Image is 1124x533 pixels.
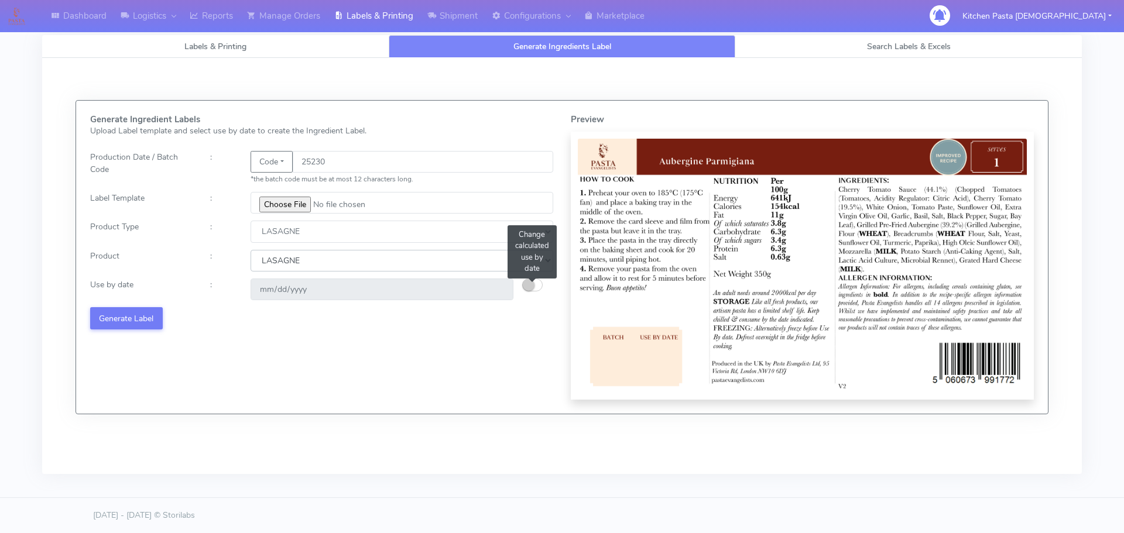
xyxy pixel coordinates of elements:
div: : [201,278,241,300]
div: : [201,221,241,242]
div: : [201,250,241,271]
h5: Preview [571,115,1034,125]
img: Label Preview [578,139,1027,393]
button: Generate Label [90,307,163,329]
span: Labels & Printing [184,41,246,52]
span: Search Labels & Excels [867,41,951,52]
p: Upload Label template and select use by date to create the Ingredient Label. [90,125,553,137]
div: : [201,192,241,214]
div: Production Date / Batch Code [81,151,201,185]
h5: Generate Ingredient Labels [90,115,553,125]
button: Code [251,151,293,173]
div: Use by date [81,278,201,300]
small: *the batch code must be at most 12 characters long. [251,174,413,184]
div: Product [81,250,201,271]
button: Kitchen Pasta [DEMOGRAPHIC_DATA] [954,4,1120,28]
div: Label Template [81,192,201,214]
div: Product Type [81,221,201,242]
ul: Tabs [42,35,1082,58]
div: : [201,151,241,185]
span: Generate Ingredients Label [513,41,611,52]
